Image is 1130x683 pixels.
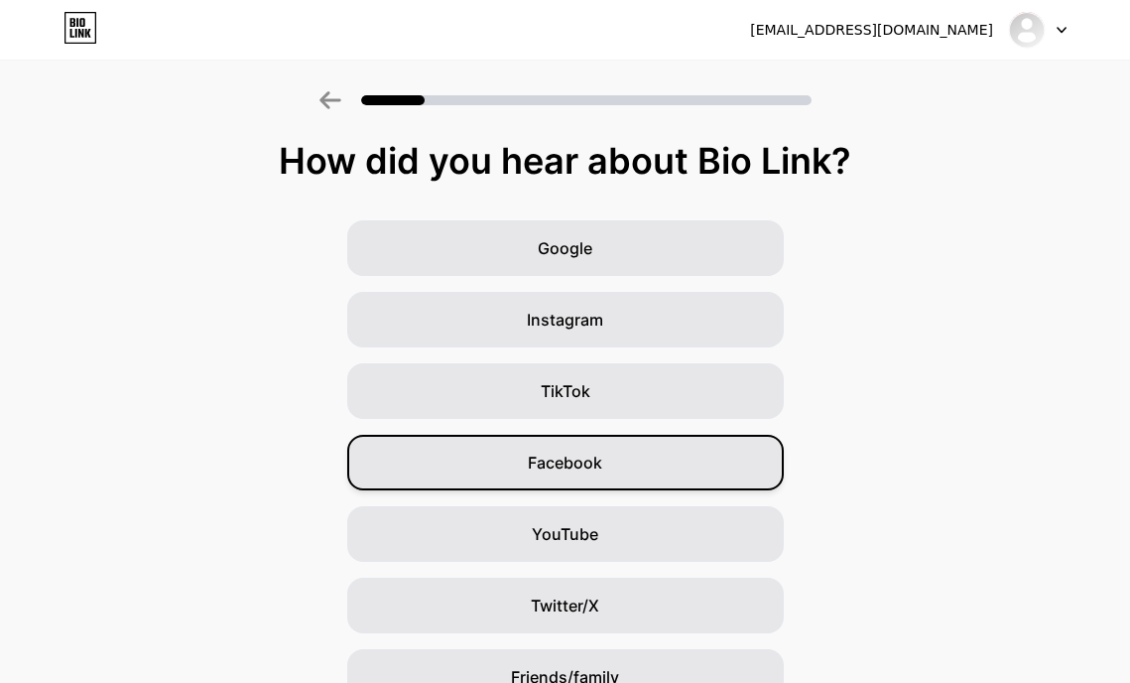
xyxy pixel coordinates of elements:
div: [EMAIL_ADDRESS][DOMAIN_NAME] [750,20,993,41]
span: TikTok [541,379,590,403]
img: joker188bonus [1008,11,1046,49]
div: How did you hear about Bio Link? [10,141,1120,181]
span: Twitter/X [531,594,599,617]
span: Facebook [528,451,602,475]
span: Google [538,236,592,260]
span: Instagram [527,308,603,332]
span: YouTube [532,522,598,546]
